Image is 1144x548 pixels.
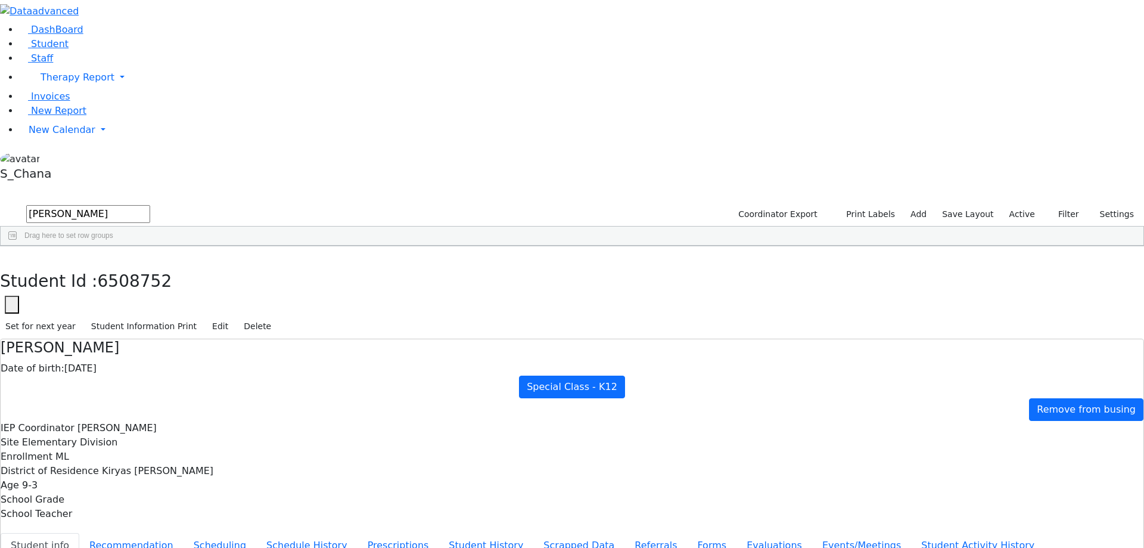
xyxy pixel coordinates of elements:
[937,205,999,224] button: Save Layout
[1,339,1143,357] h4: [PERSON_NAME]
[207,317,234,336] button: Edit
[1,421,74,435] label: IEP Coordinator
[1037,404,1136,415] span: Remove from busing
[1,507,72,521] label: School Teacher
[102,465,213,476] span: Kiryas [PERSON_NAME]
[24,231,113,240] span: Drag here to set row groups
[730,205,823,224] button: Coordinator Export
[98,271,172,291] span: 6508752
[19,118,1144,142] a: New Calendar
[55,451,69,462] span: ML
[41,72,114,83] span: Therapy Report
[1,464,99,478] label: District of Residence
[22,436,118,448] span: Elementary Division
[1084,205,1139,224] button: Settings
[519,376,625,398] a: Special Class - K12
[86,317,202,336] button: Student Information Print
[19,105,86,116] a: New Report
[1004,205,1040,224] label: Active
[832,205,900,224] button: Print Labels
[1,361,64,376] label: Date of birth:
[1,435,19,450] label: Site
[29,124,95,135] span: New Calendar
[22,479,38,491] span: 9-3
[238,317,276,336] button: Delete
[905,205,932,224] a: Add
[77,422,157,434] span: [PERSON_NAME]
[1043,205,1084,224] button: Filter
[31,105,86,116] span: New Report
[31,24,83,35] span: DashBoard
[26,205,150,223] input: Search
[19,91,70,102] a: Invoices
[1,450,52,464] label: Enrollment
[1,361,1143,376] div: [DATE]
[19,52,53,64] a: Staff
[1,478,19,493] label: Age
[31,52,53,64] span: Staff
[19,66,1144,89] a: Therapy Report
[31,38,69,49] span: Student
[31,91,70,102] span: Invoices
[1029,398,1143,421] a: Remove from busing
[19,24,83,35] a: DashBoard
[1,493,64,507] label: School Grade
[19,38,69,49] a: Student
